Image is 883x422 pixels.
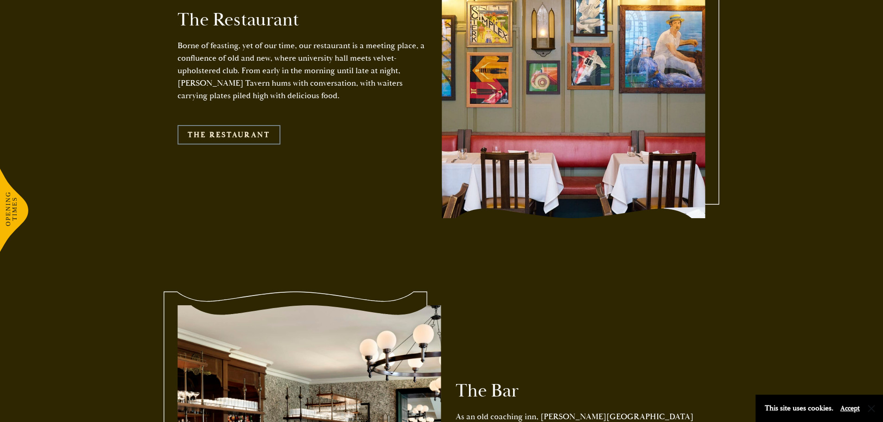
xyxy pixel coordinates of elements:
p: Borne of feasting, yet of our time, our restaurant is a meeting place, a confluence of old and ne... [178,39,428,102]
p: This site uses cookies. [765,402,833,415]
button: Close and accept [867,404,876,413]
h2: The Restaurant [178,9,428,31]
button: Accept [840,404,860,413]
h2: The Bar [456,380,706,402]
a: The Restaurant [178,125,280,145]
